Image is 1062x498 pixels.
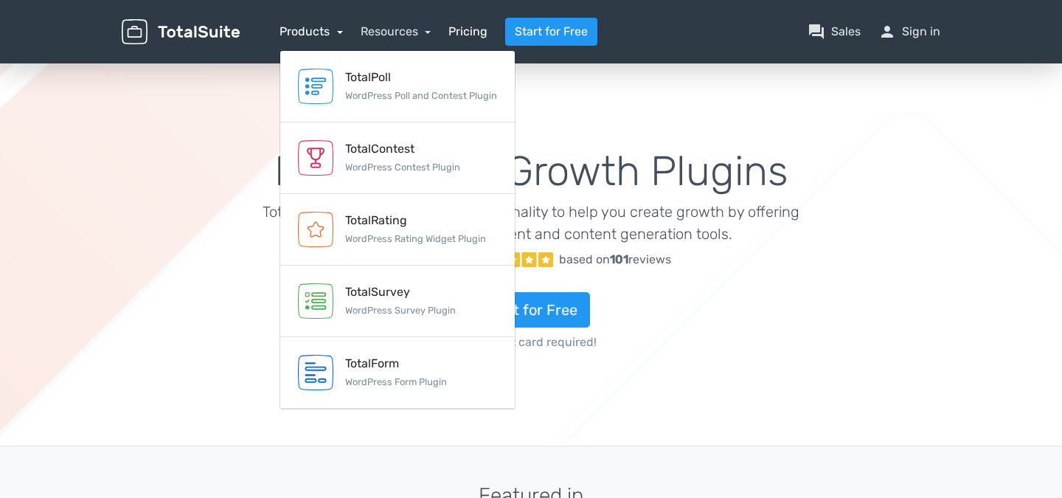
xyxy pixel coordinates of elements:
div: TotalPoll [345,69,497,86]
img: TotalContest [298,140,333,176]
a: Excellent 5/5 based on101reviews [263,245,800,274]
small: WordPress Poll and Contest Plugin [345,90,497,101]
a: Start for Free [505,18,597,46]
div: TotalContest [345,140,460,158]
div: TotalSurvey [345,283,456,301]
small: WordPress Survey Plugin [345,305,456,316]
a: personSign in [878,23,940,41]
small: WordPress Rating Widget Plugin [345,233,486,244]
div: TotalForm [345,355,447,373]
span: No credit card required! [263,333,800,351]
span: question_answer [808,23,825,41]
img: TotalForm [298,355,333,390]
a: Start for Free [472,292,590,328]
a: Resources [361,24,431,38]
small: WordPress Form Plugin [345,376,447,387]
a: TotalSurvey WordPress Survey Plugin [280,266,515,337]
a: Pricing [448,23,487,41]
a: TotalForm WordPress Form Plugin [280,337,515,409]
small: WordPress Contest Plugin [345,162,460,173]
a: Products [280,24,343,38]
h1: Marketing & Growth Plugins [263,149,800,195]
a: question_answerSales [808,23,861,41]
img: TotalRating [298,212,333,247]
strong: 101 [610,252,628,266]
img: TotalSuite for WordPress [122,19,240,45]
div: TotalRating [345,212,486,229]
a: TotalContest WordPress Contest Plugin [280,122,515,194]
a: TotalRating WordPress Rating Widget Plugin [280,194,515,266]
div: based on reviews [559,251,671,269]
a: TotalPoll WordPress Poll and Contest Plugin [280,51,515,122]
p: TotalSuite extends WordPress functionality to help you create growth by offering a wide range of ... [263,201,800,245]
img: TotalPoll [298,69,333,104]
img: TotalSurvey [298,283,333,319]
span: person [878,23,896,41]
